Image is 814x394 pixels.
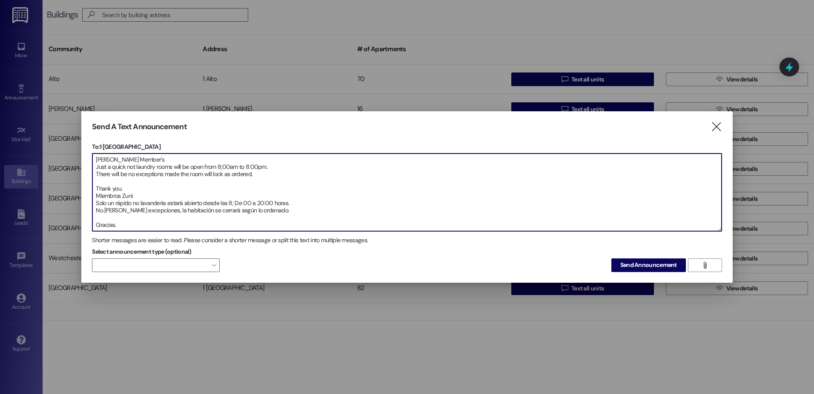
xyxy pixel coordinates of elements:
p: To: 1 [GEOGRAPHIC_DATA] [92,142,722,151]
i:  [711,122,722,131]
textarea: [PERSON_NAME] Member's Just a quick not laundry rooms will be open from 8;00am to 8:00pm. There w... [92,154,722,231]
label: Select announcement type (optional) [92,245,192,258]
h3: Send A Text Announcement [92,122,186,132]
button: Send Announcement [611,258,686,272]
div: Shorter messages are easier to read. Please consider a shorter message or split this text into mu... [92,236,722,245]
i:  [702,262,708,269]
span: Send Announcement [620,261,677,269]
